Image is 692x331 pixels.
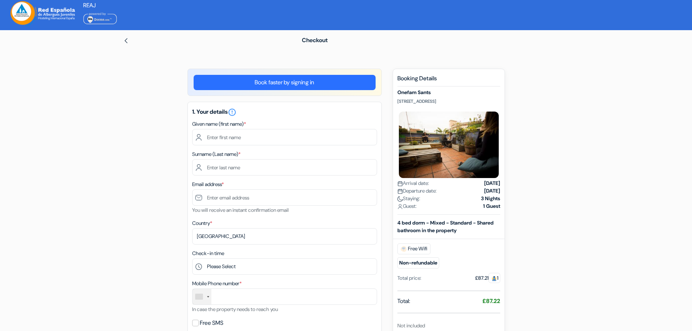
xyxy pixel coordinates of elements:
strong: £87.22 [482,297,500,305]
div: Not included [397,322,500,330]
label: Free SMS [200,318,223,328]
span: Staying: [397,195,420,202]
img: moon.svg [397,196,403,202]
img: calendar.svg [397,181,403,186]
a: error_outline [228,108,236,116]
strong: 1 Guest [483,202,500,210]
label: Check-in time [192,250,224,257]
img: calendar.svg [397,189,403,194]
small: You will receive an instant confirmation email [192,207,289,213]
label: Given name (first name) [192,120,246,128]
div: Total price: [397,274,421,282]
h5: Booking Details [397,75,500,86]
strong: [DATE] [484,179,500,187]
small: In case the property needs to reach you [192,306,278,312]
img: user_icon.svg [397,204,403,209]
img: free_wifi.svg [401,246,406,252]
i: error_outline [228,108,236,117]
b: 4 bed dorm - Mixed - Standard - Shared bathroom in the property [397,219,494,234]
h5: 1. Your details [192,108,377,117]
div: £87.21 [475,274,500,282]
span: Free Wifi [397,243,430,254]
span: Checkout [302,36,328,44]
span: Total: [397,297,410,306]
img: left_arrow.svg [123,38,129,44]
span: REAJ [83,1,96,9]
input: Enter email address [192,189,377,206]
strong: 3 Nights [481,195,500,202]
h5: Onefam Sants [397,89,500,96]
span: Departure date: [397,187,437,195]
label: Mobile Phone number [192,280,242,287]
span: 1 [489,273,500,283]
span: Arrival date: [397,179,429,187]
strong: [DATE] [484,187,500,195]
a: Book faster by signing in [194,75,376,90]
label: Email address [192,181,224,188]
p: [STREET_ADDRESS] [397,98,500,104]
span: Guest: [397,202,417,210]
img: guest.svg [491,276,497,281]
input: Enter last name [192,159,377,175]
label: Country [192,219,212,227]
label: Surname (Last name) [192,150,240,158]
small: Non-refundable [397,257,439,269]
input: Enter first name [192,129,377,145]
